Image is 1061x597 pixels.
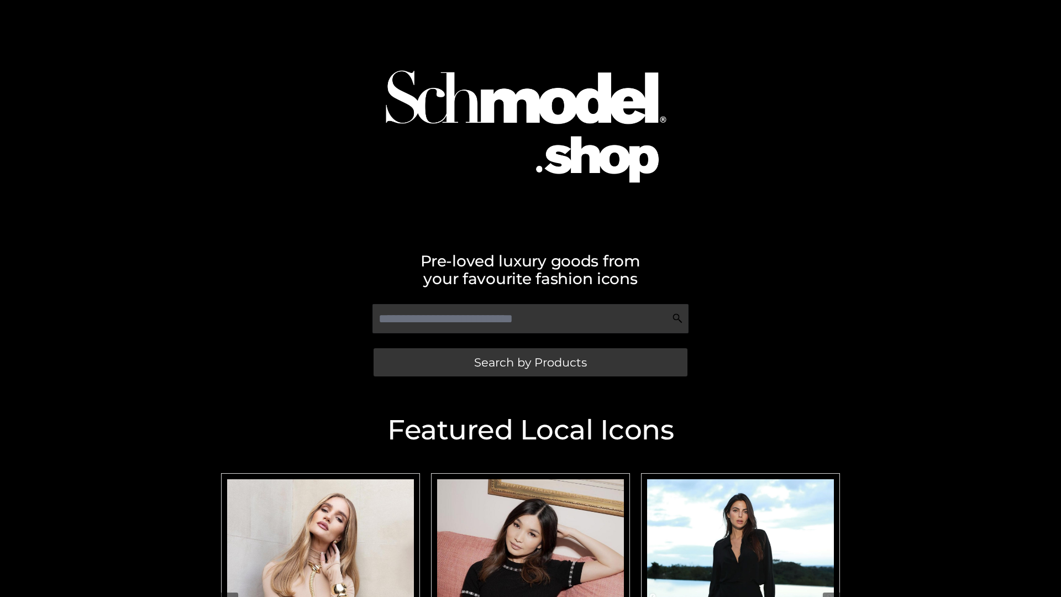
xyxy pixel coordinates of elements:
h2: Featured Local Icons​ [216,416,845,444]
h2: Pre-loved luxury goods from your favourite fashion icons [216,252,845,287]
a: Search by Products [374,348,687,376]
img: Search Icon [672,313,683,324]
span: Search by Products [474,357,587,368]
